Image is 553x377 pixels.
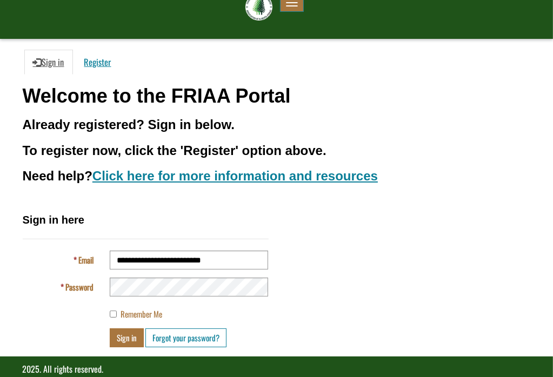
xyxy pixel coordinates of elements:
[65,281,94,293] span: Password
[92,169,378,183] a: Click here for more information and resources
[23,169,531,183] h3: Need help?
[23,85,531,107] h1: Welcome to the FRIAA Portal
[23,118,531,132] h3: Already registered? Sign in below.
[23,214,84,226] span: Sign in here
[145,328,226,347] a: Forgot your password?
[24,50,73,75] a: Sign in
[40,362,104,375] span: . All rights reserved.
[23,363,531,375] p: 2025
[76,50,120,75] a: Register
[110,311,117,318] input: Remember Me
[121,308,162,320] span: Remember Me
[110,328,144,347] button: Sign in
[78,254,94,266] span: Email
[23,144,531,158] h3: To register now, click the 'Register' option above.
